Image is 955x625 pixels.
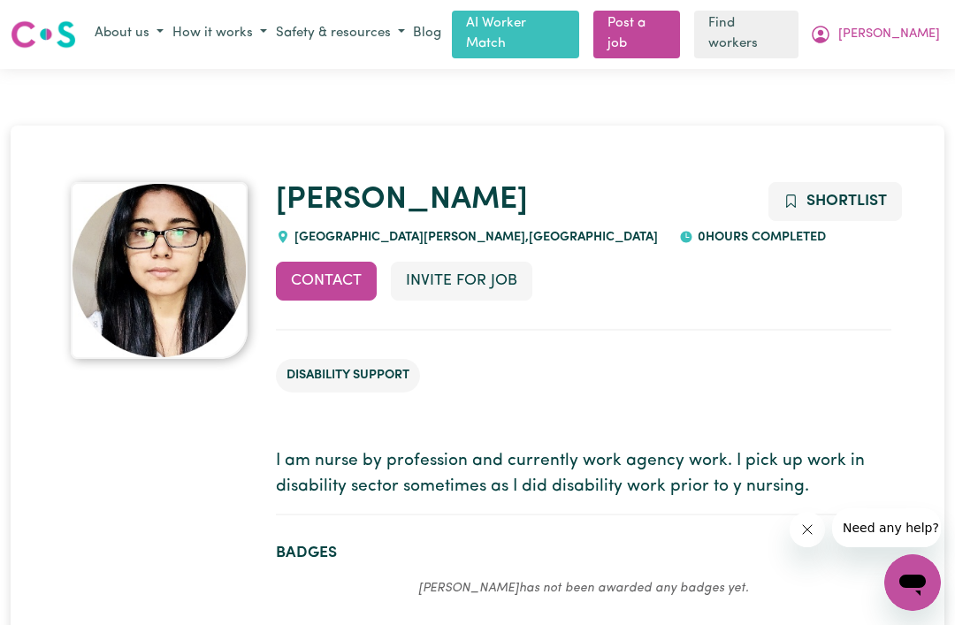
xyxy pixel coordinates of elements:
[452,11,579,58] a: AI Worker Match
[290,231,658,244] span: [GEOGRAPHIC_DATA][PERSON_NAME] , [GEOGRAPHIC_DATA]
[71,182,248,359] img: Sauravi
[832,508,941,547] iframe: Message from company
[276,262,377,301] button: Contact
[64,182,255,359] a: Sauravi's profile picture'
[693,231,826,244] span: 0 hours completed
[838,25,940,44] span: [PERSON_NAME]
[806,19,944,50] button: My Account
[806,194,887,209] span: Shortlist
[884,554,941,611] iframe: Button to launch messaging window
[768,182,902,221] button: Add to shortlist
[694,11,798,58] a: Find workers
[168,19,271,49] button: How it works
[271,19,409,49] button: Safety & resources
[11,14,76,55] a: Careseekers logo
[276,449,891,500] p: I am nurse by profession and currently work agency work. I pick up work in disability sector some...
[276,359,420,393] li: Disability Support
[11,19,76,50] img: Careseekers logo
[418,582,749,595] em: [PERSON_NAME] has not been awarded any badges yet.
[90,19,168,49] button: About us
[276,544,891,562] h2: Badges
[790,512,825,547] iframe: Close message
[409,20,445,48] a: Blog
[593,11,680,58] a: Post a job
[391,262,532,301] button: Invite for Job
[276,185,528,216] a: [PERSON_NAME]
